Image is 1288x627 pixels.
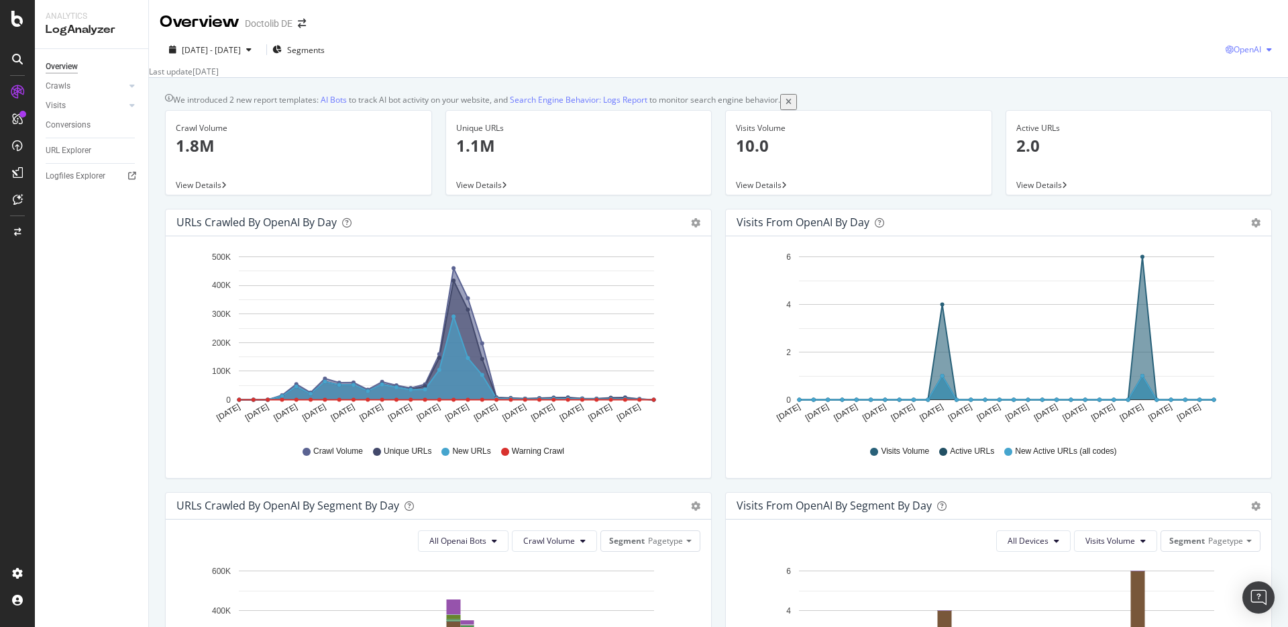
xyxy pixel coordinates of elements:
[429,535,486,546] span: All Openai Bots
[1175,401,1202,422] text: [DATE]
[736,179,782,191] span: View Details
[329,401,356,422] text: [DATE]
[46,60,78,74] div: Overview
[786,252,791,261] text: 6
[1226,39,1277,60] button: OpenAI
[512,446,564,457] span: Warning Crawl
[46,118,139,132] a: Conversions
[786,347,791,356] text: 2
[1061,401,1088,422] text: [DATE]
[523,535,575,546] span: Crawl Volume
[1032,401,1059,422] text: [DATE]
[881,446,929,457] span: Visits Volume
[46,60,139,74] a: Overview
[736,134,981,157] p: 10.0
[173,94,780,109] div: We introduced 2 new report templates: to track AI bot activity on your website, and to monitor se...
[313,446,363,457] span: Crawl Volume
[786,606,791,616] text: 4
[176,499,399,512] div: URLs Crawled by OpenAI By Segment By Day
[1234,44,1261,55] span: OpenAI
[176,179,221,191] span: View Details
[212,281,231,290] text: 400K
[212,566,231,575] text: 600K
[46,99,66,113] div: Visits
[176,247,696,434] svg: A chart.
[1146,401,1173,422] text: [DATE]
[1251,218,1260,228] div: gear
[529,401,556,422] text: [DATE]
[1169,535,1205,546] span: Segment
[46,11,138,22] div: Analytics
[415,401,442,422] text: [DATE]
[358,401,384,422] text: [DATE]
[510,94,647,105] a: Search Engine Behavior: Logs Report
[321,94,347,105] a: AI Bots
[149,66,219,77] div: Last update
[918,401,945,422] text: [DATE]
[1004,401,1030,422] text: [DATE]
[472,401,499,422] text: [DATE]
[46,169,139,183] a: Logfiles Explorer
[996,530,1071,552] button: All Devices
[890,401,916,422] text: [DATE]
[386,401,413,422] text: [DATE]
[1118,401,1145,422] text: [DATE]
[1015,446,1116,457] span: New Active URLs (all codes)
[384,446,431,457] span: Unique URLs
[176,134,421,157] p: 1.8M
[1074,530,1157,552] button: Visits Volume
[456,134,702,157] p: 1.1M
[287,44,325,56] span: Segments
[46,118,91,132] div: Conversions
[46,169,105,183] div: Logfiles Explorer
[861,401,888,422] text: [DATE]
[452,446,490,457] span: New URLs
[46,79,70,93] div: Crawls
[212,252,231,261] text: 500K
[160,44,261,56] button: [DATE] - [DATE]
[737,215,869,229] div: Visits from OpenAI by day
[780,94,797,109] button: close banner
[775,401,802,422] text: [DATE]
[1242,581,1275,614] div: Open Intercom Messenger
[272,39,325,60] button: Segments
[456,122,702,134] div: Unique URLs
[736,122,981,134] div: Visits Volume
[737,247,1256,434] div: A chart.
[786,299,791,309] text: 4
[1016,134,1262,157] p: 2.0
[193,66,219,77] div: [DATE]
[165,94,1272,109] div: info banner
[298,19,306,28] div: arrow-right-arrow-left
[1016,122,1262,134] div: Active URLs
[947,401,973,422] text: [DATE]
[215,401,241,422] text: [DATE]
[46,99,125,113] a: Visits
[586,401,613,422] text: [DATE]
[456,179,502,191] span: View Details
[512,530,597,552] button: Crawl Volume
[46,79,125,93] a: Crawls
[975,401,1002,422] text: [DATE]
[501,401,528,422] text: [DATE]
[272,401,299,422] text: [DATE]
[615,401,642,422] text: [DATE]
[301,401,327,422] text: [DATE]
[212,338,231,347] text: 200K
[212,606,231,616] text: 400K
[1208,535,1243,546] span: Pagetype
[46,144,91,158] div: URL Explorer
[648,535,683,546] span: Pagetype
[786,566,791,575] text: 6
[212,367,231,376] text: 100K
[244,401,270,422] text: [DATE]
[226,395,231,404] text: 0
[176,215,337,229] div: URLs Crawled by OpenAI by day
[1251,501,1260,511] div: gear
[1089,401,1116,422] text: [DATE]
[46,22,138,38] div: LogAnalyzer
[804,401,830,422] text: [DATE]
[609,535,645,546] span: Segment
[182,44,241,56] span: [DATE] - [DATE]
